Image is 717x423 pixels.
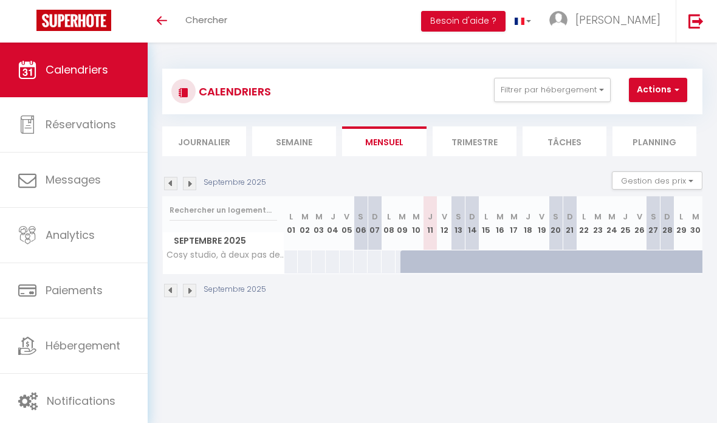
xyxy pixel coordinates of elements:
[442,211,447,222] abbr: V
[46,283,103,298] span: Paiements
[428,211,433,222] abbr: J
[664,211,670,222] abbr: D
[46,338,120,353] span: Hébergement
[204,177,266,188] p: Septembre 2025
[298,196,312,250] th: 02
[539,211,544,222] abbr: V
[523,126,606,156] li: Tâches
[535,196,549,250] th: 19
[619,196,633,250] th: 25
[46,117,116,132] span: Réservations
[623,211,628,222] abbr: J
[46,227,95,242] span: Analytics
[651,211,656,222] abbr: S
[688,196,702,250] th: 30
[163,232,284,250] span: Septembre 2025
[496,211,504,222] abbr: M
[608,211,616,222] abbr: M
[396,196,410,250] th: 09
[47,393,115,408] span: Notifications
[456,211,461,222] abbr: S
[647,196,660,250] th: 27
[577,196,591,250] th: 22
[204,284,266,295] p: Septembre 2025
[553,211,558,222] abbr: S
[688,13,704,29] img: logout
[591,196,605,250] th: 23
[451,196,465,250] th: 13
[582,211,586,222] abbr: L
[484,211,488,222] abbr: L
[368,196,382,250] th: 07
[46,172,101,187] span: Messages
[549,196,563,250] th: 20
[312,196,326,250] th: 03
[410,196,424,250] th: 10
[289,211,293,222] abbr: L
[331,211,335,222] abbr: J
[465,196,479,250] th: 14
[354,196,368,250] th: 06
[301,211,309,222] abbr: M
[358,211,363,222] abbr: S
[510,211,518,222] abbr: M
[315,211,323,222] abbr: M
[433,126,516,156] li: Trimestre
[46,62,108,77] span: Calendriers
[424,196,437,250] th: 11
[594,211,602,222] abbr: M
[660,196,674,250] th: 28
[36,10,111,31] img: Super Booking
[633,196,647,250] th: 26
[284,196,298,250] th: 01
[629,78,687,102] button: Actions
[469,211,475,222] abbr: D
[526,211,530,222] abbr: J
[612,126,696,156] li: Planning
[563,196,577,250] th: 21
[494,78,611,102] button: Filtrer par hébergement
[549,11,568,29] img: ...
[340,196,354,250] th: 05
[612,171,702,190] button: Gestion des prix
[567,211,573,222] abbr: D
[165,250,286,260] span: Cosy studio, à deux pas de [GEOGRAPHIC_DATA]
[387,211,391,222] abbr: L
[399,211,406,222] abbr: M
[575,12,660,27] span: [PERSON_NAME]
[437,196,451,250] th: 12
[252,126,336,156] li: Semaine
[637,211,642,222] abbr: V
[170,199,277,221] input: Rechercher un logement...
[521,196,535,250] th: 18
[692,211,699,222] abbr: M
[421,11,506,32] button: Besoin d'aide ?
[372,211,378,222] abbr: D
[605,196,619,250] th: 24
[196,78,271,105] h3: CALENDRIERS
[493,196,507,250] th: 16
[674,196,688,250] th: 29
[344,211,349,222] abbr: V
[413,211,420,222] abbr: M
[342,126,426,156] li: Mensuel
[382,196,396,250] th: 08
[326,196,340,250] th: 04
[679,211,683,222] abbr: L
[479,196,493,250] th: 15
[162,126,246,156] li: Journalier
[185,13,227,26] span: Chercher
[507,196,521,250] th: 17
